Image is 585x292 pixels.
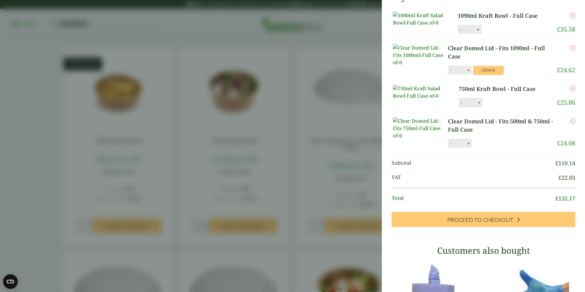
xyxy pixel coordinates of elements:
[558,174,561,181] span: £
[473,66,504,75] button: Update
[3,274,18,289] button: Open CMP widget
[570,12,575,19] a: Remove this item
[570,85,575,92] a: Remove this item
[458,12,547,20] a: 1090ml Kraft Bowl - Full Case
[475,27,481,32] button: +
[448,44,557,61] a: Clear Domed Lid - Fits 1090ml - Full Case
[465,141,471,146] button: +
[476,100,482,105] button: +
[465,68,471,73] button: +
[392,212,575,227] a: Proceed to Checkout
[557,98,560,107] span: £
[557,66,575,74] bdi: 24.62
[448,68,453,73] button: -
[557,25,560,33] span: £
[392,174,558,182] span: VAT
[448,117,557,134] a: Clear Domed Lid - Fits 500ml & 750ml - Full Case
[447,217,513,223] span: Proceed to Checkout
[555,159,575,167] bdi: 110.14
[393,12,448,26] img: 1000ml Kraft Salad Bowl-Full Case of-0
[459,100,464,105] button: -
[392,245,575,256] h3: Customers also bought
[393,85,448,99] img: 750ml Kraft Salad Bowl-Full Case of-0
[458,27,463,32] button: -
[392,194,555,203] span: Total
[392,159,555,167] span: Subtotal
[570,44,575,51] a: Remove this item
[570,117,575,125] a: Remove this item
[448,141,453,146] button: -
[393,44,448,66] img: Clear Domed Lid - Fits 1000ml-Full Case of-0
[393,117,448,139] img: Clear Domed Lid - Fits 750ml-Full Case of-0
[555,195,558,202] span: £
[557,98,575,107] bdi: 25.86
[555,195,575,202] bdi: 132.17
[557,139,575,147] bdi: 24.08
[459,85,546,93] a: 750ml Kraft Bowl - Full Case
[557,139,560,147] span: £
[557,25,575,33] bdi: 35.58
[558,174,575,181] bdi: 22.03
[557,66,560,74] span: £
[555,159,558,167] span: £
